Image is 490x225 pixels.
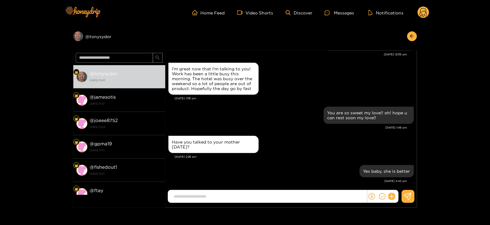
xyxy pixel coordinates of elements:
[75,70,78,74] img: Fan Level
[76,165,87,176] img: conversation
[76,118,87,129] img: conversation
[73,31,165,41] div: @tonysydor
[75,117,78,121] img: Fan Level
[325,9,354,16] div: Messages
[76,71,87,82] img: conversation
[168,136,259,153] div: Sep. 29, 2:26 pm
[90,77,162,83] strong: [DATE] 15:43
[90,101,162,106] strong: [DATE] 11:53
[360,165,414,177] div: Sep. 29, 3:43 pm
[76,95,87,106] img: conversation
[90,71,118,76] strong: @ tonysydor
[153,53,163,63] button: search
[90,148,162,153] strong: [DATE] 17:13
[90,118,118,123] strong: @ joeee8752
[379,193,386,200] span: smile
[363,169,410,174] div: Yes baby, she is better
[237,10,273,15] a: Video Shorts
[75,164,78,168] img: Fan Level
[90,141,112,146] strong: @ gpma19
[172,66,255,91] div: I'm great now that I'm talking to you! Work has been a little busy this morning. The hotel was bu...
[237,10,246,15] span: video-camera
[90,164,117,170] strong: @ fishedout1
[168,179,407,183] div: [DATE] 3:43 pm
[368,193,375,200] span: dollar
[90,194,162,200] strong: [DATE] 03:00
[172,140,255,149] div: Have you talked to your mother [DATE]?
[90,188,104,193] strong: @ ftay
[175,96,414,101] div: [DATE] 1:06 pm
[366,10,405,16] button: Notifications
[324,107,414,124] div: Sep. 29, 1:48 pm
[192,10,225,15] a: Home Feed
[90,171,162,176] strong: [DATE] 21:13
[175,155,414,159] div: [DATE] 2:26 pm
[76,188,87,199] img: conversation
[410,34,414,39] span: arrow-left
[155,55,160,61] span: search
[75,94,78,97] img: Fan Level
[90,124,162,130] strong: [DATE] 15:28
[75,187,78,191] img: Fan Level
[168,63,259,95] div: Sep. 29, 1:06 pm
[75,140,78,144] img: Fan Level
[168,125,407,130] div: [DATE] 1:48 pm
[192,10,201,15] span: home
[327,110,410,120] div: You are so sweet my love!! oh! hope u can rest soon my love!!
[168,52,407,57] div: [DATE] 12:05 pm
[90,94,116,100] strong: @ jamesotis
[76,141,87,152] img: conversation
[407,31,417,41] button: arrow-left
[286,10,312,15] a: Discover
[367,192,376,201] button: dollar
